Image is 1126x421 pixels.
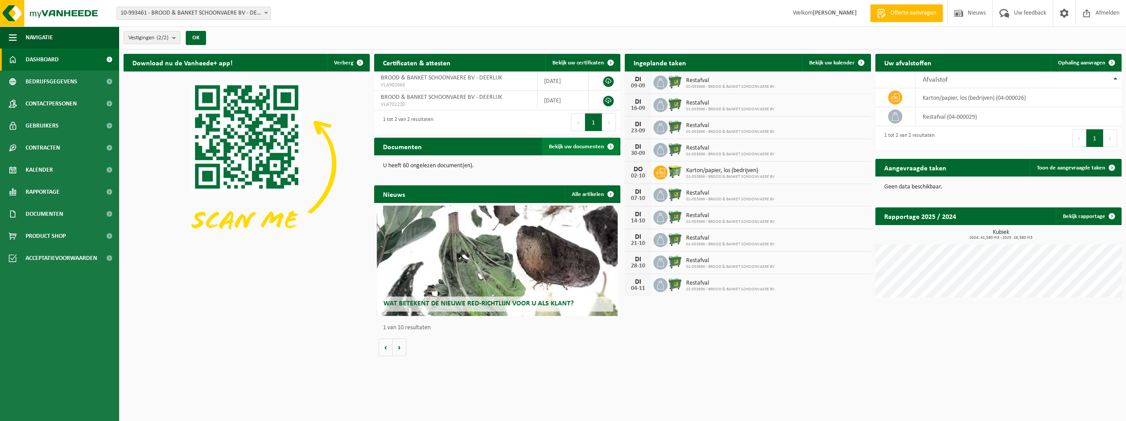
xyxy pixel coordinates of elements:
[186,31,206,45] button: OK
[26,247,97,269] span: Acceptatievoorwaarden
[629,173,647,179] div: 02-10
[629,241,647,247] div: 21-10
[686,190,775,197] span: Restafval
[916,88,1122,107] td: karton/papier, los (bedrijven) (04-000026)
[629,263,647,269] div: 28-10
[383,325,616,331] p: 1 van 10 resultaten
[668,97,683,112] img: WB-0660-HPE-GN-01
[157,35,169,41] count: (2/2)
[545,54,619,71] a: Bekijk uw certificaten
[809,60,855,66] span: Bekijk uw kalender
[813,10,857,16] strong: [PERSON_NAME]
[552,60,604,66] span: Bekijk uw certificaten
[26,93,77,115] span: Contactpersonen
[26,225,66,247] span: Product Shop
[383,163,612,169] p: U heeft 60 ongelezen document(en).
[379,338,393,356] button: Vorige
[374,185,414,203] h2: Nieuws
[686,174,775,180] span: 01-053996 - BROOD & BANKET SCHOONVAERE BV
[629,166,647,173] div: DO
[629,188,647,195] div: DI
[686,242,775,247] span: 01-053996 - BROOD & BANKET SCHOONVAERE BV
[629,128,647,134] div: 23-09
[374,54,459,71] h2: Certificaten & attesten
[629,98,647,105] div: DI
[128,31,169,45] span: Vestigingen
[124,71,370,256] img: Download de VHEPlus App
[629,150,647,157] div: 30-09
[26,71,77,93] span: Bedrijfsgegevens
[668,74,683,89] img: WB-0660-HPE-GN-01
[116,7,271,20] span: 10-993461 - BROOD & BANKET SCHOONVAERE BV - DEERLIJK
[880,229,1122,240] h3: Kubiek
[629,143,647,150] div: DI
[686,100,775,107] span: Restafval
[26,203,63,225] span: Documenten
[26,137,60,159] span: Contracten
[1037,165,1105,171] span: Toon de aangevraagde taken
[686,235,775,242] span: Restafval
[686,264,775,270] span: 01-053996 - BROOD & BANKET SCHOONVAERE BV
[374,138,431,155] h2: Documenten
[565,185,619,203] a: Alle artikelen
[884,184,1113,190] p: Geen data beschikbaar.
[542,138,619,155] a: Bekijk uw documenten
[686,257,775,264] span: Restafval
[381,75,502,81] span: BROOD & BANKET SCHOONVAERE BV - DEERLIJK
[26,49,59,71] span: Dashboard
[686,77,775,84] span: Restafval
[875,159,955,176] h2: Aangevraagde taken
[686,167,775,174] span: Karton/papier, los (bedrijven)
[334,60,353,66] span: Verberg
[549,144,604,150] span: Bekijk uw documenten
[629,256,647,263] div: DI
[383,300,574,307] span: Wat betekent de nieuwe RED-richtlijn voor u als klant?
[629,211,647,218] div: DI
[327,54,369,71] button: Verberg
[26,26,53,49] span: Navigatie
[625,54,695,71] h2: Ingeplande taken
[686,122,775,129] span: Restafval
[923,76,948,83] span: Afvalstof
[802,54,870,71] a: Bekijk uw kalender
[537,71,589,91] td: [DATE]
[686,152,775,157] span: 01-053996 - BROOD & BANKET SCHOONVAERE BV
[381,82,530,89] span: VLA902664
[629,195,647,202] div: 07-10
[629,121,647,128] div: DI
[1051,54,1121,71] a: Ophaling aanvragen
[26,181,60,203] span: Rapportage
[377,206,618,316] a: Wat betekent de nieuwe RED-richtlijn voor u als klant?
[686,280,775,287] span: Restafval
[1103,129,1117,147] button: Next
[629,278,647,286] div: DI
[880,128,935,148] div: 1 tot 2 van 2 resultaten
[686,287,775,292] span: 01-053996 - BROOD & BANKET SCHOONVAERE BV
[916,107,1122,126] td: restafval (04-000029)
[1056,207,1121,225] a: Bekijk rapportage
[117,7,270,19] span: 10-993461 - BROOD & BANKET SCHOONVAERE BV - DEERLIJK
[537,91,589,110] td: [DATE]
[880,236,1122,240] span: 2024: 41,580 m3 - 2025: 28,380 m3
[124,54,241,71] h2: Download nu de Vanheede+ app!
[381,101,530,108] span: VLA701210
[668,277,683,292] img: WB-0660-HPE-GN-01
[629,105,647,112] div: 16-09
[686,84,775,90] span: 01-053996 - BROOD & BANKET SCHOONVAERE BV
[668,164,683,179] img: WB-0660-HPE-GN-50
[686,107,775,112] span: 01-053996 - BROOD & BANKET SCHOONVAERE BV
[668,232,683,247] img: WB-0660-HPE-GN-01
[1072,129,1086,147] button: Previous
[888,9,938,18] span: Offerte aanvragen
[686,212,775,219] span: Restafval
[870,4,943,22] a: Offerte aanvragen
[1058,60,1105,66] span: Ophaling aanvragen
[875,54,940,71] h2: Uw afvalstoffen
[26,115,59,137] span: Gebruikers
[629,286,647,292] div: 04-11
[393,338,406,356] button: Volgende
[629,218,647,224] div: 14-10
[1086,129,1103,147] button: 1
[381,94,502,101] span: BROOD & BANKET SCHOONVAERE BV - DEERLIJK
[571,113,585,131] button: Previous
